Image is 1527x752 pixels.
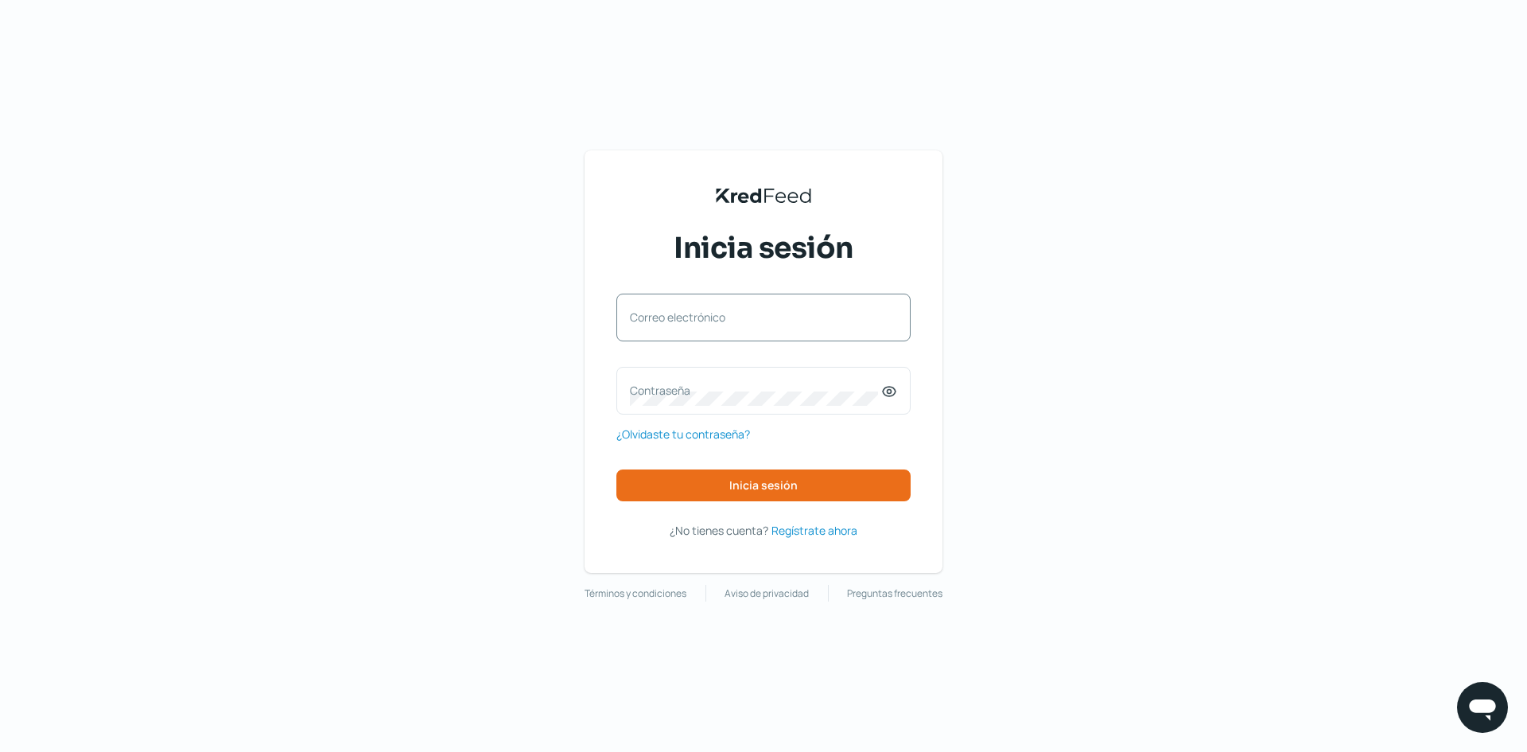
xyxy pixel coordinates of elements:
[1467,692,1498,723] img: chatIcon
[670,523,768,538] span: ¿No tienes cuenta?
[616,424,750,444] a: ¿Olvidaste tu contraseña?
[725,585,809,602] a: Aviso de privacidad
[847,585,942,602] a: Preguntas frecuentes
[616,470,911,501] button: Inicia sesión
[771,520,857,540] a: Regístrate ahora
[729,480,798,491] span: Inicia sesión
[674,228,853,268] span: Inicia sesión
[630,383,881,398] label: Contraseña
[585,585,686,602] a: Términos y condiciones
[630,310,881,325] label: Correo electrónico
